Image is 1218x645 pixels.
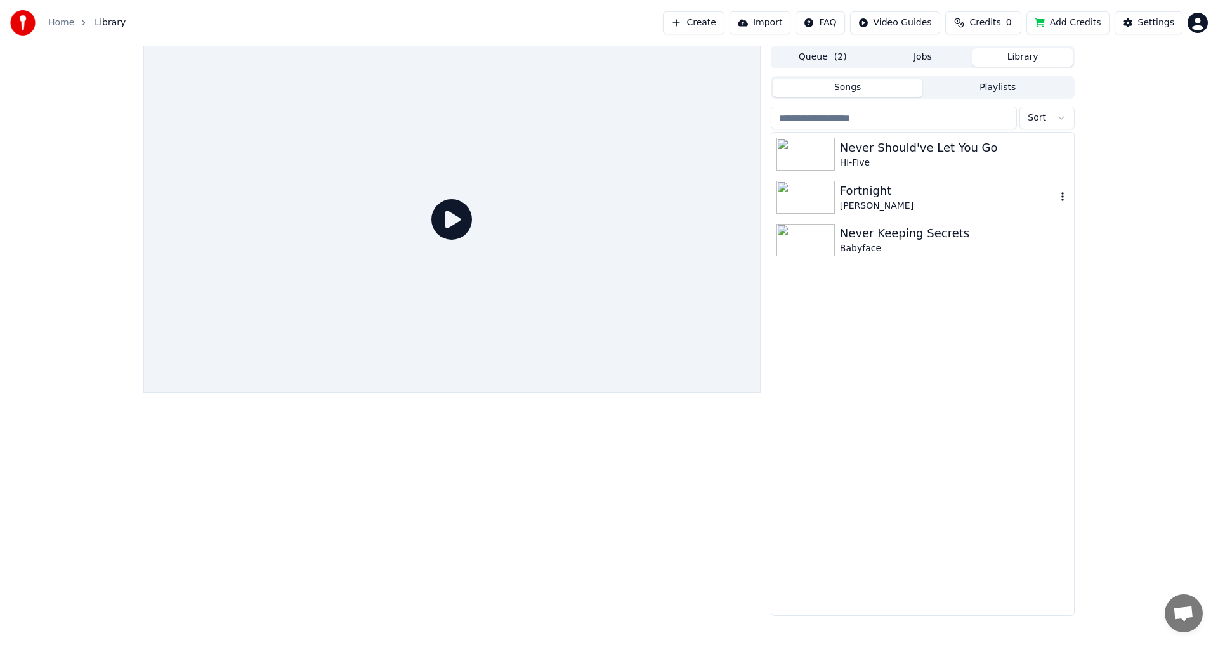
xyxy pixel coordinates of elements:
span: Sort [1028,112,1046,124]
span: 0 [1006,16,1012,29]
span: Library [95,16,126,29]
button: Video Guides [850,11,940,34]
div: Fortnight [840,182,1056,200]
a: Home [48,16,74,29]
button: Settings [1115,11,1182,34]
div: Never Should've Let You Go [840,139,1069,157]
a: Open chat [1165,594,1203,632]
button: Import [730,11,790,34]
img: youka [10,10,36,36]
div: Babyface [840,242,1069,255]
button: FAQ [796,11,844,34]
div: Hi-Five [840,157,1069,169]
span: ( 2 ) [834,51,847,63]
button: Library [972,48,1073,67]
div: Settings [1138,16,1174,29]
nav: breadcrumb [48,16,126,29]
button: Create [663,11,724,34]
button: Playlists [922,79,1073,97]
span: Credits [969,16,1000,29]
button: Credits0 [945,11,1021,34]
button: Jobs [873,48,973,67]
div: Never Keeping Secrets [840,225,1069,242]
button: Songs [773,79,923,97]
button: Add Credits [1026,11,1110,34]
button: Queue [773,48,873,67]
div: [PERSON_NAME] [840,200,1056,212]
